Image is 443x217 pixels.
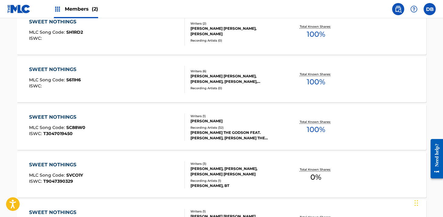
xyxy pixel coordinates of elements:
div: Recording Artists ( 0 ) [190,38,282,43]
a: SWEET NOTHINGSMLC Song Code:SC88W0ISWC:T3047019450Writers (1)[PERSON_NAME]Recording Artists (32)[... [17,104,426,150]
div: Writers ( 2 ) [190,21,282,26]
div: [PERSON_NAME], [PERSON_NAME], [PERSON_NAME] [PERSON_NAME] [190,166,282,177]
p: Total Known Shares: [300,120,332,124]
span: SVCO1Y [66,172,83,178]
p: Total Known Shares: [300,24,332,29]
span: MLC Song Code : [29,172,66,178]
span: MLC Song Code : [29,77,66,83]
span: ISWC : [29,178,43,184]
a: SWEET NOTHINGSMLC Song Code:SH1RD2ISWC:Writers (2)[PERSON_NAME] [PERSON_NAME], [PERSON_NAME]Recor... [17,9,426,55]
a: SWEET NOTHINGSMLC Song Code:SVCO1YISWC:T9047390329Writers (3)[PERSON_NAME], [PERSON_NAME], [PERSO... [17,152,426,198]
div: [PERSON_NAME] [PERSON_NAME], [PERSON_NAME] [190,26,282,37]
span: (2) [92,6,98,12]
span: MLC Song Code : [29,125,66,130]
span: ISWC : [29,83,43,89]
iframe: Resource Center [426,134,443,183]
span: MLC Song Code : [29,29,66,35]
div: SWEET NOTHINGS [29,114,85,121]
p: Total Known Shares: [300,167,332,172]
span: SH1RD2 [66,29,83,35]
div: Writers ( 1 ) [190,114,282,118]
div: User Menu [424,3,436,15]
span: Members [65,5,98,12]
div: SWEET NOTHINGS [29,18,83,25]
img: Top Rightsholders [54,5,61,13]
iframe: Chat Widget [413,188,443,217]
div: Drag [415,194,418,212]
span: 100 % [307,29,325,40]
span: T3047019450 [43,131,73,136]
span: SC88W0 [66,125,85,130]
span: 100 % [307,124,325,135]
div: [PERSON_NAME] [PERSON_NAME], [PERSON_NAME], [PERSON_NAME], [PERSON_NAME], [PERSON_NAME], [PERSON_... [190,73,282,84]
img: MLC Logo [7,5,31,13]
div: Help [408,3,420,15]
div: Recording Artists ( 32 ) [190,125,282,130]
a: SWEET NOTHINGSMLC Song Code:S611H6ISWC:Writers (6)[PERSON_NAME] [PERSON_NAME], [PERSON_NAME], [PE... [17,57,426,102]
span: T9047390329 [43,178,73,184]
div: [PERSON_NAME] [190,118,282,124]
a: Public Search [392,3,404,15]
div: [PERSON_NAME] THE GODSON FEAT. [PERSON_NAME], [PERSON_NAME] THE [PERSON_NAME] THE [PERSON_NAME] T... [190,130,282,141]
div: Recording Artists ( 1 ) [190,178,282,183]
div: Writers ( 3 ) [190,161,282,166]
div: Writers ( 1 ) [190,209,282,214]
span: ISWC : [29,131,43,136]
span: 0 % [310,172,321,183]
div: SWEET NOTHINGS [29,161,83,168]
span: ISWC : [29,36,43,41]
span: S611H6 [66,77,81,83]
div: Recording Artists ( 0 ) [190,86,282,90]
img: help [410,5,418,13]
div: Writers ( 6 ) [190,69,282,73]
div: SWEET NOTHINGS [29,66,81,73]
p: Total Known Shares: [300,72,332,76]
div: SWEET NOTHINGS [29,209,84,216]
div: [PERSON_NAME], BT [190,183,282,188]
img: search [395,5,402,13]
span: 100 % [307,76,325,87]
